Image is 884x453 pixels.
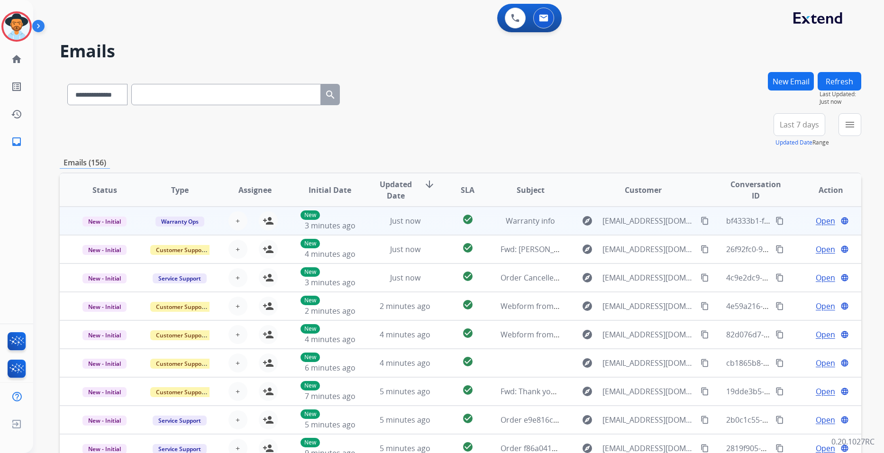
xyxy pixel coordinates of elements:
span: Initial Date [309,184,351,196]
span: + [236,357,240,369]
mat-icon: explore [582,386,593,397]
mat-icon: content_copy [775,387,784,396]
span: + [236,329,240,340]
button: + [228,353,247,372]
span: Open [816,244,835,255]
span: Last 7 days [780,123,819,127]
p: New [301,210,320,220]
mat-icon: person_add [263,357,274,369]
span: New - Initial [82,330,127,340]
mat-icon: language [840,359,849,367]
button: + [228,325,247,344]
mat-icon: content_copy [775,330,784,339]
button: + [228,211,247,230]
span: Open [816,329,835,340]
mat-icon: menu [844,119,856,130]
mat-icon: content_copy [775,273,784,282]
mat-icon: content_copy [775,444,784,453]
span: Just now [820,98,861,106]
p: 0.20.1027RC [831,436,875,447]
span: cb1865b8-0198-440d-be32-0ce7317f4dc0 [726,358,871,368]
span: 6 minutes ago [305,362,355,373]
mat-icon: check_circle [462,356,474,367]
mat-icon: check_circle [462,242,474,254]
mat-icon: person_add [263,244,274,255]
mat-icon: content_copy [775,245,784,254]
span: [EMAIL_ADDRESS][DOMAIN_NAME] [602,329,695,340]
span: Open [816,215,835,226]
span: New - Initial [82,273,127,283]
p: New [301,353,320,362]
span: Just now [390,216,420,226]
span: Conversation ID [726,179,786,201]
mat-icon: explore [582,215,593,226]
mat-icon: explore [582,300,593,312]
p: Emails (156) [60,157,110,169]
span: [EMAIL_ADDRESS][DOMAIN_NAME] [602,386,695,397]
span: Fwd: Thank you for protecting your OURA Ring product [501,386,697,397]
mat-icon: language [840,245,849,254]
p: New [301,267,320,277]
mat-icon: language [840,330,849,339]
button: + [228,382,247,401]
mat-icon: language [840,302,849,310]
p: New [301,381,320,390]
span: 5 minutes ago [380,415,430,425]
mat-icon: content_copy [701,387,709,396]
span: [EMAIL_ADDRESS][DOMAIN_NAME] [602,215,695,226]
mat-icon: check_circle [462,413,474,424]
mat-icon: check_circle [462,441,474,453]
span: Subject [517,184,545,196]
span: Warranty Ops [155,217,204,226]
button: + [228,240,247,259]
p: New [301,409,320,419]
mat-icon: content_copy [701,245,709,254]
span: New - Initial [82,416,127,426]
span: 4e59a216-9fa0-45fe-b3b7-cdf8fae0ea63 [726,301,866,311]
span: 5 minutes ago [305,419,355,430]
span: Fwd: [PERSON_NAME] / 429H395012 [501,244,628,254]
span: 5 minutes ago [380,386,430,397]
span: Open [816,357,835,369]
span: [EMAIL_ADDRESS][DOMAIN_NAME] [602,272,695,283]
span: Customer Support [150,359,212,369]
mat-icon: language [840,217,849,225]
p: New [301,438,320,447]
span: bf4333b1-fda2-44d8-b53f-def61142a10e [726,216,867,226]
mat-icon: content_copy [775,217,784,225]
span: 4 minutes ago [380,329,430,340]
img: avatar [3,13,30,40]
button: + [228,268,247,287]
mat-icon: language [840,387,849,396]
span: Range [775,138,829,146]
button: + [228,410,247,429]
p: New [301,324,320,334]
h2: Emails [60,42,861,61]
span: 3 minutes ago [305,220,355,231]
span: 7 minutes ago [305,391,355,401]
span: + [236,300,240,312]
span: Webform from [EMAIL_ADDRESS][DOMAIN_NAME] on [DATE] [501,329,715,340]
mat-icon: list_alt [11,81,22,92]
span: 2 minutes ago [380,301,430,311]
mat-icon: person_add [263,329,274,340]
span: New - Initial [82,387,127,397]
mat-icon: content_copy [775,302,784,310]
span: [EMAIL_ADDRESS][DOMAIN_NAME] [602,244,695,255]
mat-icon: explore [582,414,593,426]
span: Open [816,386,835,397]
button: New Email [768,72,814,91]
mat-icon: inbox [11,136,22,147]
mat-icon: language [840,416,849,424]
mat-icon: home [11,54,22,65]
span: 4 minutes ago [305,249,355,259]
span: SLA [461,184,474,196]
span: [EMAIL_ADDRESS][DOMAIN_NAME] [602,414,695,426]
span: [EMAIL_ADDRESS][DOMAIN_NAME] [602,357,695,369]
mat-icon: explore [582,272,593,283]
span: 82d076d7-bd85-4cdd-863e-afa4a29a6c11 [726,329,872,340]
span: Updated Date [375,179,416,201]
span: Service Support [153,416,207,426]
mat-icon: language [840,444,849,453]
mat-icon: person_add [263,215,274,226]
